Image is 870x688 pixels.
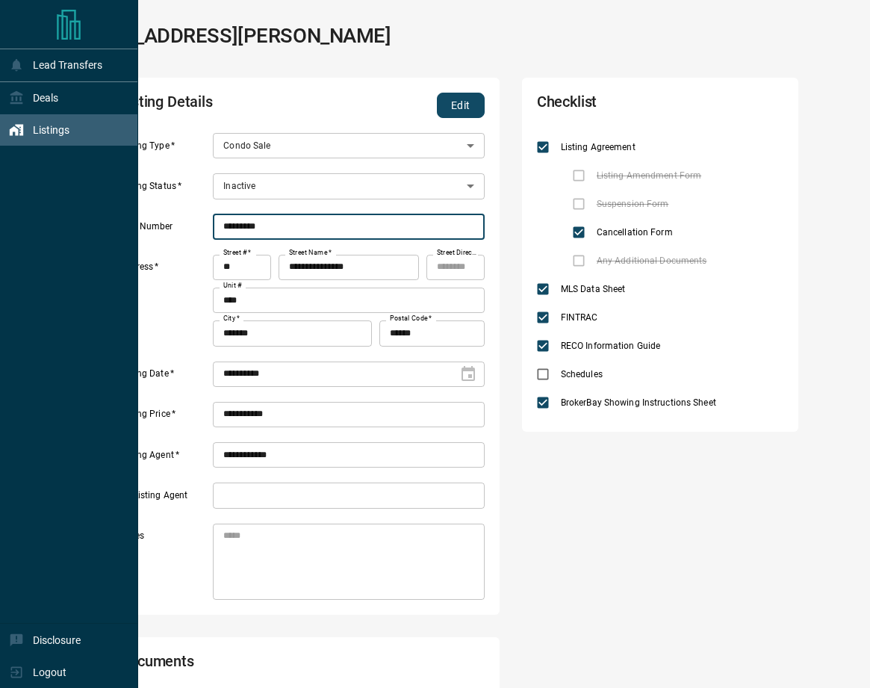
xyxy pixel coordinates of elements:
[119,180,209,199] label: Listing Status
[223,281,242,291] label: Unit #
[119,489,209,509] label: Co Listing Agent
[593,226,677,239] span: Cancellation Form
[289,248,332,258] label: Street Name
[557,396,720,409] span: BrokerBay Showing Instructions Sheet
[119,408,209,427] label: Listing Price
[119,449,209,468] label: Listing Agent
[213,173,485,199] div: Inactive
[437,93,485,118] button: Edit
[57,24,391,48] h1: [STREET_ADDRESS][PERSON_NAME]
[119,368,209,387] label: Listing Date
[119,93,338,118] h2: Listing Details
[223,314,240,323] label: City
[213,133,485,158] div: Condo Sale
[593,197,673,211] span: Suspension Form
[557,282,630,296] span: MLS Data Sheet
[557,311,602,324] span: FINTRAC
[119,220,209,240] label: MLS Number
[437,248,477,258] label: Street Direction
[390,314,432,323] label: Postal Code
[557,368,606,381] span: Schedules
[119,261,209,346] label: Address
[119,140,209,159] label: Listing Type
[557,140,639,154] span: Listing Agreement
[119,652,338,678] h2: Documents
[119,530,209,600] label: Notes
[593,254,711,267] span: Any Additional Documents
[593,169,705,182] span: Listing Amendment Form
[537,93,685,118] h2: Checklist
[223,248,251,258] label: Street #
[557,339,664,353] span: RECO Information Guide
